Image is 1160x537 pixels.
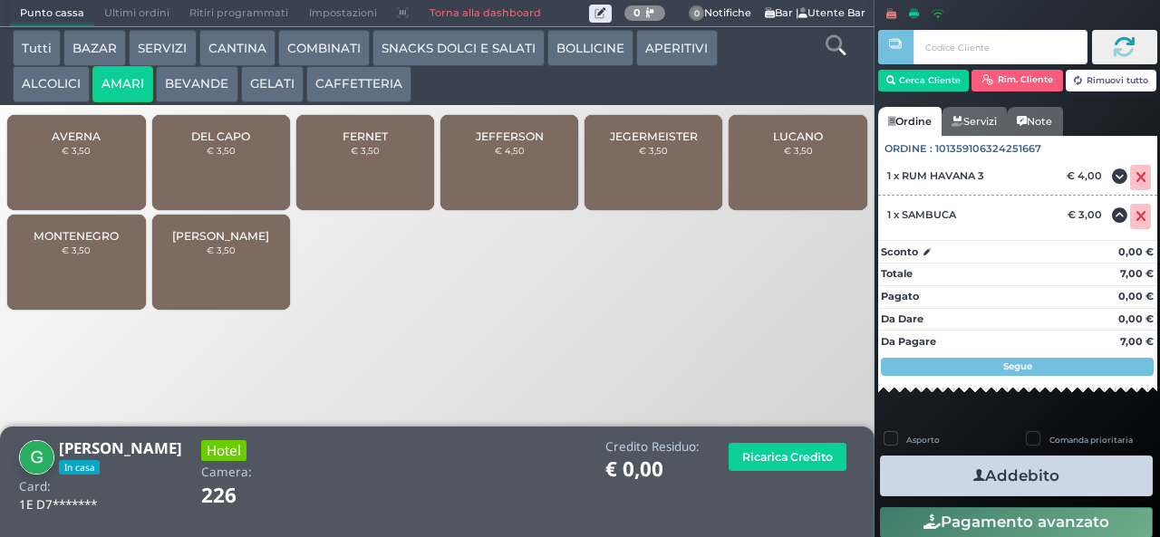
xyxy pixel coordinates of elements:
[94,1,179,26] span: Ultimi ordini
[1120,267,1154,280] strong: 7,00 €
[201,440,246,461] h3: Hotel
[199,30,275,66] button: CANTINA
[13,66,90,102] button: ALCOLICI
[887,169,984,182] span: 1 x RUM HAVANA 3
[191,129,250,143] span: DEL CAPO
[278,30,370,66] button: COMBINATI
[784,145,813,156] small: € 3,50
[881,267,913,280] strong: Totale
[605,440,700,454] h4: Credito Residuo:
[201,484,287,507] h1: 226
[179,1,298,26] span: Ritiri programmati
[881,245,918,260] strong: Sconto
[1064,169,1111,182] div: € 4,00
[19,480,51,494] h4: Card:
[207,245,236,255] small: € 3,50
[372,30,545,66] button: SNACKS DOLCI E SALATI
[306,66,411,102] button: CAFFETTERIA
[1118,245,1154,258] strong: 0,00 €
[207,145,236,156] small: € 3,50
[913,30,1087,64] input: Codice Cliente
[906,434,940,446] label: Asporto
[59,437,182,458] b: [PERSON_NAME]
[633,6,641,19] b: 0
[884,141,933,157] span: Ordine :
[547,30,633,66] button: BOLLICINE
[495,145,525,156] small: € 4,50
[1120,335,1154,348] strong: 7,00 €
[1065,208,1111,221] div: € 3,00
[34,229,119,243] span: MONTENEGRO
[419,1,550,26] a: Torna alla dashboard
[887,208,956,221] span: 1 x SAMBUCA
[13,30,61,66] button: Tutti
[201,465,252,479] h4: Camera:
[881,290,919,302] strong: Pagato
[878,70,970,91] button: Cerca Cliente
[19,440,54,475] img: GIANLUCA MARENCO
[476,129,544,143] span: JEFFERSON
[62,245,91,255] small: € 3,50
[10,1,94,26] span: Punto cassa
[1007,107,1062,136] a: Note
[1118,290,1154,302] strong: 0,00 €
[59,460,100,475] span: In casa
[52,129,101,143] span: AVERNA
[343,129,388,143] span: FERNET
[1003,360,1032,372] strong: Segue
[639,145,668,156] small: € 3,50
[62,145,91,156] small: € 3,50
[610,129,698,143] span: JEGERMEISTER
[129,30,196,66] button: SERVIZI
[241,66,304,102] button: GELATI
[299,1,387,26] span: Impostazioni
[1118,312,1154,325] strong: 0,00 €
[942,107,1007,136] a: Servizi
[636,30,717,66] button: APERITIVI
[1049,434,1133,446] label: Comanda prioritaria
[172,229,269,243] span: [PERSON_NAME]
[880,455,1153,496] button: Addebito
[1066,70,1157,91] button: Rimuovi tutto
[881,335,936,348] strong: Da Pagare
[971,70,1063,91] button: Rim. Cliente
[773,129,823,143] span: LUCANO
[156,66,237,102] button: BEVANDE
[689,5,705,22] span: 0
[881,312,923,325] strong: Da Dare
[729,443,846,471] button: Ricarica Credito
[605,458,700,481] h1: € 0,00
[935,141,1041,157] span: 101359106324251667
[92,66,153,102] button: AMARI
[878,107,942,136] a: Ordine
[351,145,380,156] small: € 3,50
[63,30,126,66] button: BAZAR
